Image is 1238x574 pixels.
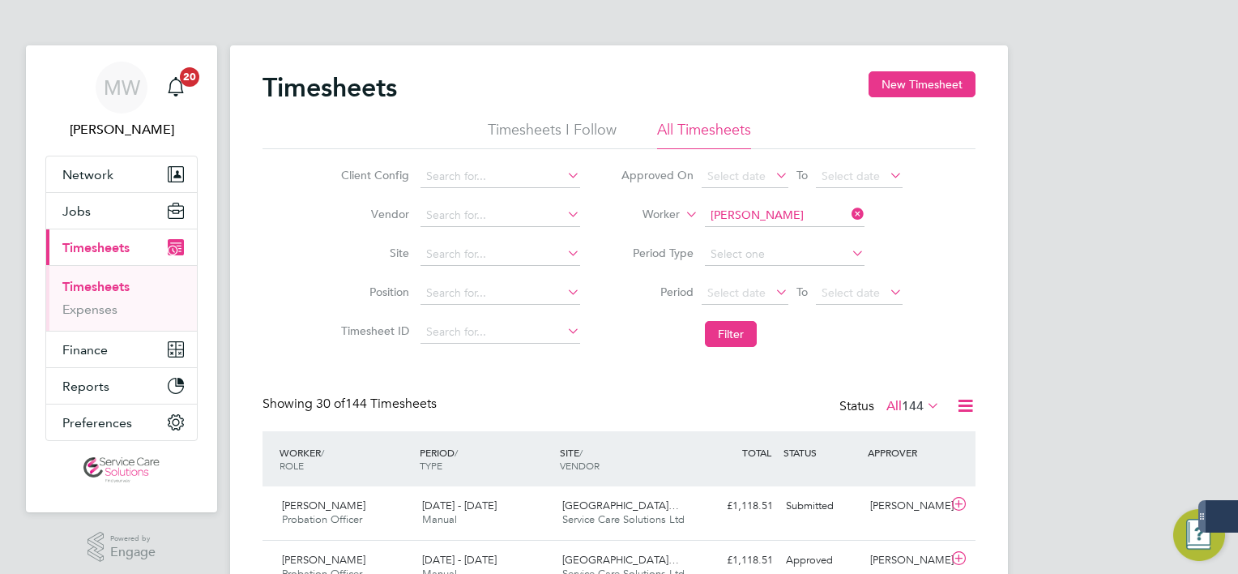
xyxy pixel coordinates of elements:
button: Jobs [46,193,197,229]
span: [DATE] - [DATE] [422,553,497,567]
span: Select date [822,169,880,183]
input: Search for... [420,321,580,344]
span: 30 of [316,396,345,412]
span: Select date [707,285,766,300]
span: Reports [62,379,109,394]
span: 144 [902,398,924,414]
span: Mark White [45,120,198,139]
button: New Timesheet [869,71,975,97]
span: MW [104,77,140,98]
label: Position [336,285,409,299]
div: Submitted [779,493,864,520]
li: All Timesheets [657,120,751,149]
button: Engage Resource Center [1173,509,1225,561]
span: Timesheets [62,240,130,255]
span: Engage [110,546,156,559]
span: Probation Officer [282,512,362,526]
span: [GEOGRAPHIC_DATA]… [562,553,679,567]
span: Network [62,167,113,182]
a: Go to home page [45,457,198,483]
div: STATUS [779,438,864,467]
span: Manual [422,512,457,526]
button: Network [46,156,197,192]
li: Timesheets I Follow [488,120,617,149]
div: [PERSON_NAME] [864,493,948,520]
span: ROLE [280,459,304,472]
a: MW[PERSON_NAME] [45,62,198,139]
span: / [321,446,324,459]
span: Jobs [62,203,91,219]
input: Search for... [420,165,580,188]
span: To [792,281,813,302]
div: £1,118.51 [695,547,779,574]
input: Select one [705,243,864,266]
a: 20 [160,62,192,114]
label: Site [336,246,409,260]
div: Approved [779,547,864,574]
nav: Main navigation [26,45,217,512]
span: TYPE [420,459,442,472]
span: [PERSON_NAME] [282,553,365,567]
div: [PERSON_NAME] [864,547,948,574]
div: APPROVER [864,438,948,467]
a: Powered byEngage [88,532,156,563]
label: Period [621,285,694,299]
span: 20 [180,67,199,87]
span: Select date [822,285,880,300]
span: Select date [707,169,766,183]
img: servicecare-logo-retina.png [83,457,160,483]
label: Worker [607,207,680,223]
button: Reports [46,368,197,404]
input: Search for... [420,282,580,305]
div: PERIOD [416,438,556,480]
div: Status [839,396,943,418]
span: Preferences [62,415,132,430]
button: Timesheets [46,229,197,265]
a: Timesheets [62,279,130,294]
span: VENDOR [560,459,600,472]
label: All [886,398,940,414]
div: Timesheets [46,265,197,331]
span: Finance [62,342,108,358]
span: TOTAL [742,446,771,459]
label: Timesheet ID [336,323,409,338]
label: Vendor [336,207,409,221]
button: Finance [46,332,197,367]
span: To [792,165,813,186]
span: [DATE] - [DATE] [422,499,497,512]
span: Service Care Solutions Ltd [562,512,685,526]
button: Filter [705,321,757,347]
div: Showing [263,396,440,413]
div: £1,118.51 [695,493,779,520]
div: SITE [556,438,696,480]
h2: Timesheets [263,71,397,104]
button: Preferences [46,405,197,440]
label: Client Config [336,168,409,182]
span: [GEOGRAPHIC_DATA]… [562,499,679,512]
span: 144 Timesheets [316,396,437,412]
input: Search for... [420,243,580,266]
input: Search for... [420,204,580,227]
input: Search for... [705,204,864,227]
span: Powered by [110,532,156,546]
a: Expenses [62,302,117,317]
span: / [455,446,458,459]
label: Period Type [621,246,694,260]
div: WORKER [275,438,416,480]
label: Approved On [621,168,694,182]
span: [PERSON_NAME] [282,499,365,512]
span: / [579,446,583,459]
